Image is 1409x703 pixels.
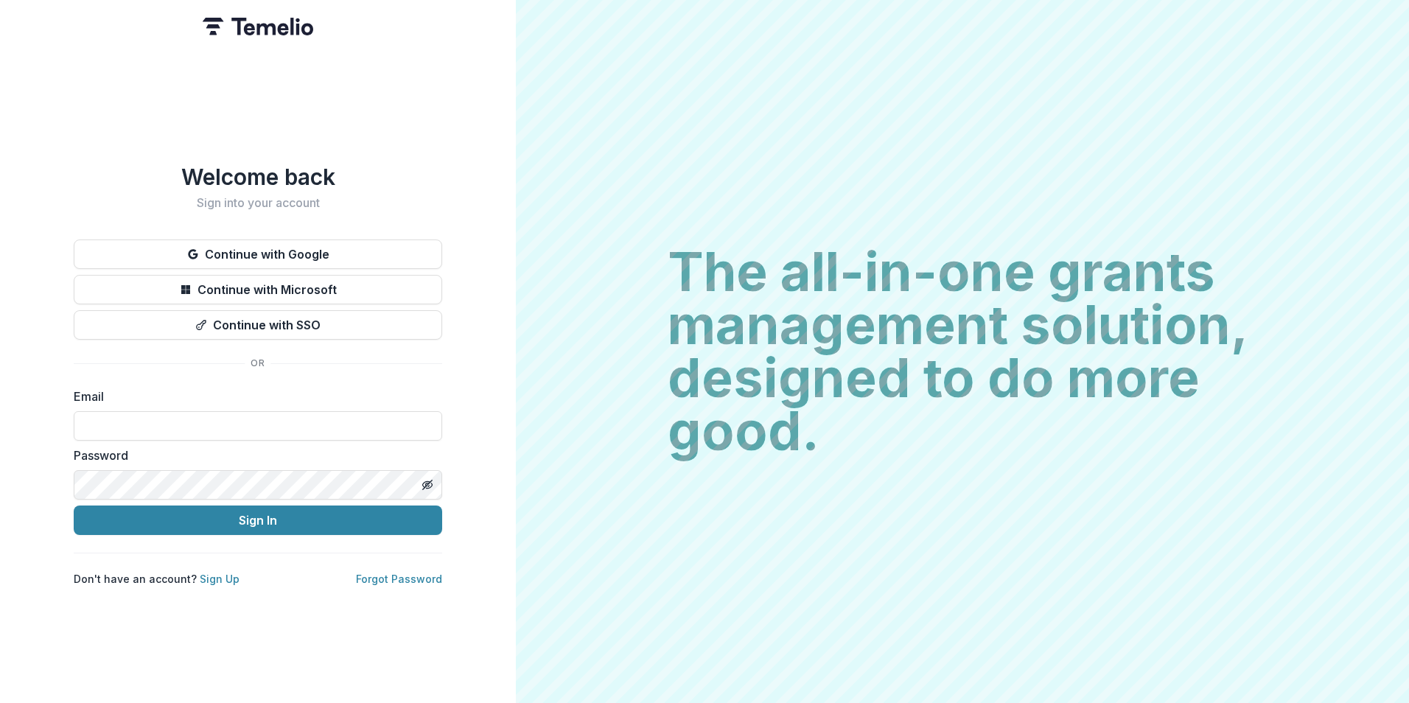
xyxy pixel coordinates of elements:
button: Continue with SSO [74,310,442,340]
button: Sign In [74,506,442,535]
button: Continue with Microsoft [74,275,442,304]
label: Email [74,388,433,405]
button: Continue with Google [74,239,442,269]
label: Password [74,447,433,464]
a: Sign Up [200,573,240,585]
h2: Sign into your account [74,196,442,210]
p: Don't have an account? [74,571,240,587]
button: Toggle password visibility [416,473,439,497]
img: Temelio [203,18,313,35]
a: Forgot Password [356,573,442,585]
h1: Welcome back [74,164,442,190]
